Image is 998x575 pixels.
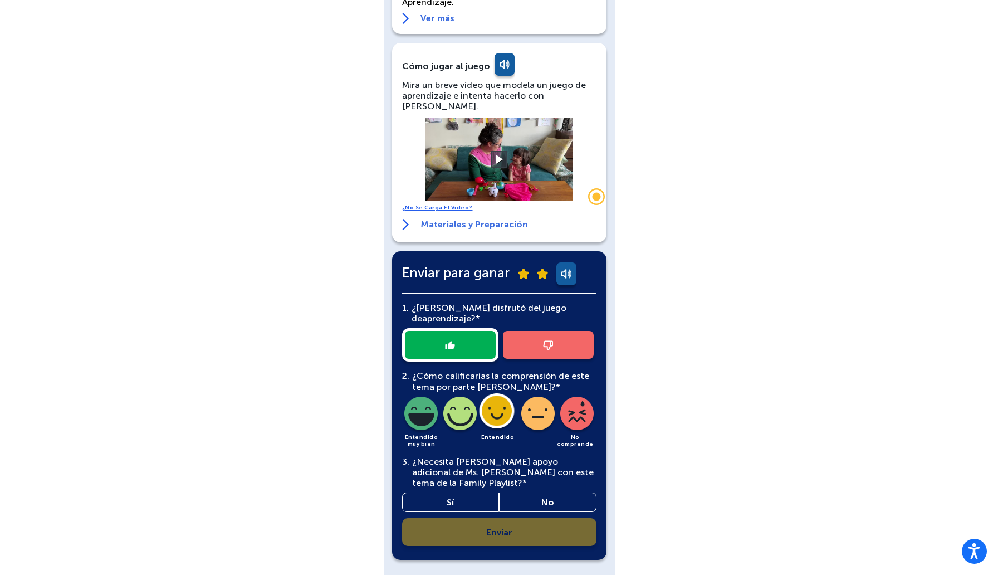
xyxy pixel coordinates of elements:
div: ¿[PERSON_NAME] disfrutó del juego de [409,303,596,324]
a: Sí [402,493,500,512]
img: right-arrow.svg [402,219,409,230]
span: Enviar para ganar [402,267,510,278]
img: right-arrow.svg [402,13,409,24]
a: Materiales y Preparación [402,219,528,230]
img: light-understood-well-icon.png [441,397,479,435]
span: 3. [402,456,409,467]
span: Entendido [481,434,515,441]
span: No comprende [557,434,594,447]
img: submit-star.png [537,269,548,279]
div: ¿Necesita [PERSON_NAME] apoyo adicional de Ms. [PERSON_NAME] con este tema de la Family Playlist?* [402,456,596,489]
a: No [499,493,596,512]
div: Trigger Stonly widget [585,186,608,208]
font: 1. [402,303,409,313]
span: 2. [402,371,409,381]
div: Cómo jugar al juego [402,61,490,71]
div: ¿Cómo calificarías la comprensión de este tema por parte [PERSON_NAME]?* [402,371,596,392]
img: light-understood-very-well-icon.png [402,397,440,435]
a: ¿No se carga el vídeo? [402,204,473,211]
span: Entendido muy bien [405,434,438,447]
a: Ver más [402,13,596,24]
img: submit-star.png [518,269,529,279]
img: thumb-down-icon.png [543,340,553,350]
img: light-did-not-understand-icon.png [558,397,596,435]
img: light-slightly-understood-icon.png [519,397,557,435]
span: aprendizaje?* [422,313,480,324]
div: Mira un breve vídeo que modela un juego de aprendizaje e intenta hacerlo con [PERSON_NAME]. [402,80,596,112]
